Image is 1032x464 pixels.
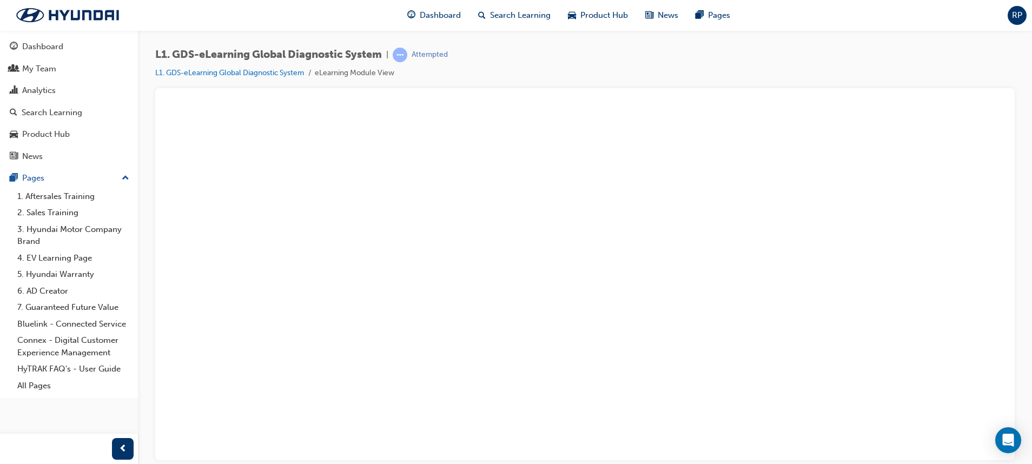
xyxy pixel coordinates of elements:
span: prev-icon [119,442,127,456]
div: Product Hub [22,128,70,141]
span: up-icon [122,171,129,185]
a: Product Hub [4,124,134,144]
div: News [22,150,43,163]
a: pages-iconPages [687,4,739,26]
div: My Team [22,63,56,75]
div: Open Intercom Messenger [995,427,1021,453]
a: My Team [4,59,134,79]
a: search-iconSearch Learning [469,4,559,26]
a: Dashboard [4,37,134,57]
span: L1. GDS-eLearning Global Diagnostic System [155,49,382,61]
li: eLearning Module View [315,67,394,79]
div: Attempted [412,50,448,60]
img: Trak [5,4,130,26]
span: guage-icon [407,9,415,22]
span: Pages [708,9,730,22]
span: car-icon [10,130,18,140]
span: news-icon [645,9,653,22]
button: RP [1008,6,1027,25]
span: search-icon [10,108,17,118]
a: News [4,147,134,167]
a: All Pages [13,377,134,394]
a: 1. Aftersales Training [13,188,134,205]
span: RP [1012,9,1022,22]
a: Analytics [4,81,134,101]
a: 7. Guaranteed Future Value [13,299,134,316]
a: 4. EV Learning Page [13,250,134,267]
span: | [386,49,388,61]
div: Search Learning [22,107,82,119]
a: Search Learning [4,103,134,123]
a: Bluelink - Connected Service [13,316,134,333]
span: pages-icon [10,174,18,183]
span: learningRecordVerb_ATTEMPT-icon [393,48,407,62]
a: 6. AD Creator [13,283,134,300]
button: DashboardMy TeamAnalyticsSearch LearningProduct HubNews [4,35,134,168]
div: Dashboard [22,41,63,53]
div: Pages [22,172,44,184]
a: guage-iconDashboard [399,4,469,26]
div: Analytics [22,84,56,97]
span: chart-icon [10,86,18,96]
span: guage-icon [10,42,18,52]
span: search-icon [478,9,486,22]
a: Connex - Digital Customer Experience Management [13,332,134,361]
a: HyTRAK FAQ's - User Guide [13,361,134,377]
span: news-icon [10,152,18,162]
a: car-iconProduct Hub [559,4,637,26]
span: Dashboard [420,9,461,22]
span: people-icon [10,64,18,74]
span: Product Hub [580,9,628,22]
span: Search Learning [490,9,551,22]
a: 2. Sales Training [13,204,134,221]
a: 5. Hyundai Warranty [13,266,134,283]
a: 3. Hyundai Motor Company Brand [13,221,134,250]
button: Pages [4,168,134,188]
span: News [658,9,678,22]
a: L1. GDS-eLearning Global Diagnostic System [155,68,304,77]
a: news-iconNews [637,4,687,26]
span: pages-icon [696,9,704,22]
span: car-icon [568,9,576,22]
